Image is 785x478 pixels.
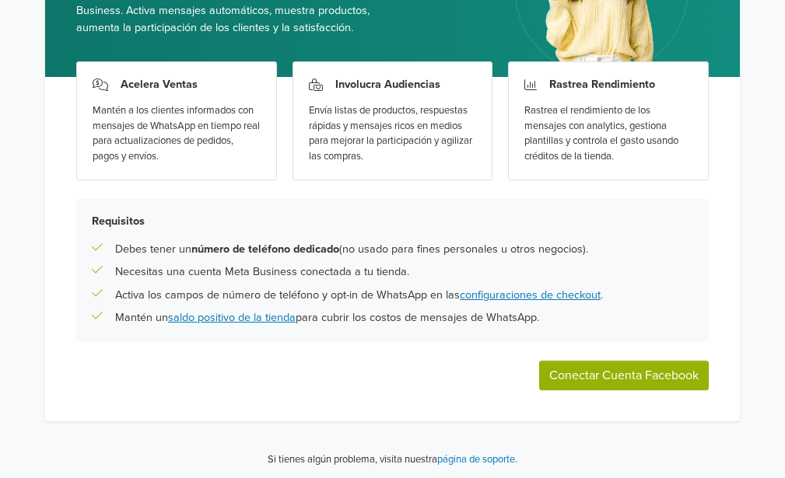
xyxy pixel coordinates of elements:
a: saldo positivo de la tienda [168,311,296,324]
button: Conectar Cuenta Facebook [539,361,709,390]
div: Rastrea el rendimiento de los mensajes con analytics, gestiona plantillas y controla el gasto usa... [524,103,692,164]
p: Activa los campos de número de teléfono y opt-in de WhatsApp en las . [115,287,603,304]
p: Necesitas una cuenta Meta Business conectada a tu tienda. [115,263,409,281]
h3: Involucra Audiencias [335,78,440,91]
h5: Requisitos [92,215,693,228]
a: configuraciones de checkout [460,288,601,302]
b: número de teléfono dedicado [191,242,339,256]
div: Mantén a los clientes informados con mensajes de WhatsApp en tiempo real para actualizaciones de ... [93,103,261,164]
p: Mantén un para cubrir los costos de mensajes de WhatsApp. [115,309,539,326]
a: página de soporte [437,453,515,466]
div: Envía listas de productos, respuestas rápidas y mensajes ricos en medios para mejorar la particip... [309,103,477,164]
p: Si tienes algún problema, visita nuestra . [268,452,517,468]
h3: Acelera Ventas [121,78,198,91]
p: Debes tener un (no usado para fines personales u otros negocios). [115,241,588,258]
h3: Rastrea Rendimiento [549,78,655,91]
